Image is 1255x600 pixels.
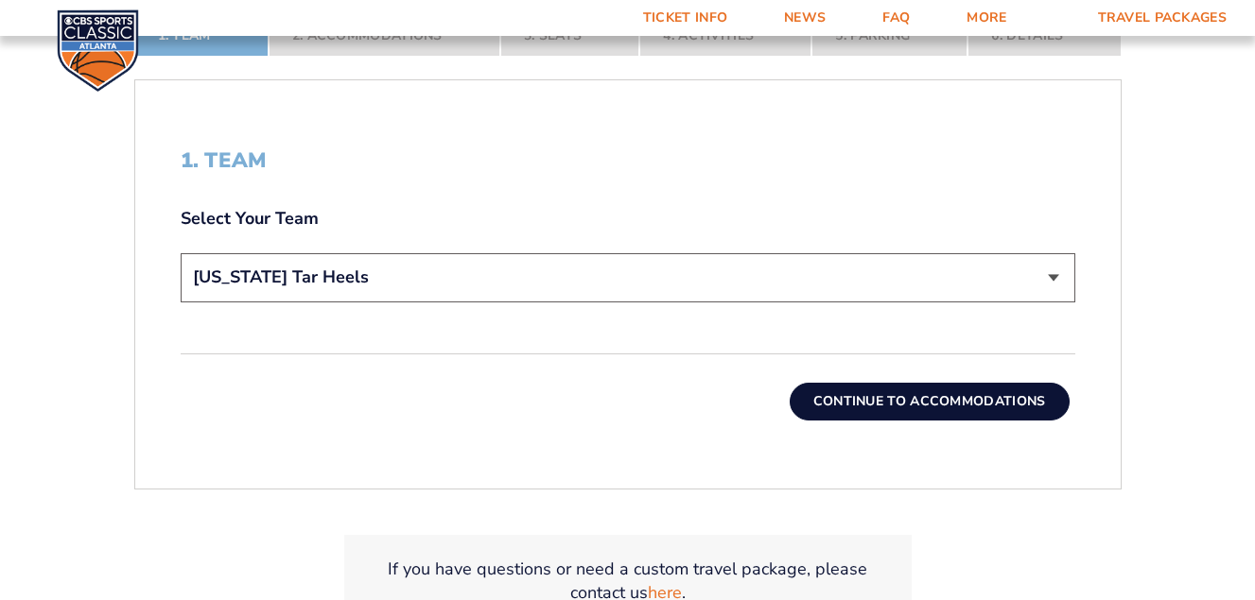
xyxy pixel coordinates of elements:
[181,207,1075,231] label: Select Your Team
[790,383,1070,420] button: Continue To Accommodations
[181,148,1075,173] h2: 1. Team
[57,9,139,92] img: CBS Sports Classic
